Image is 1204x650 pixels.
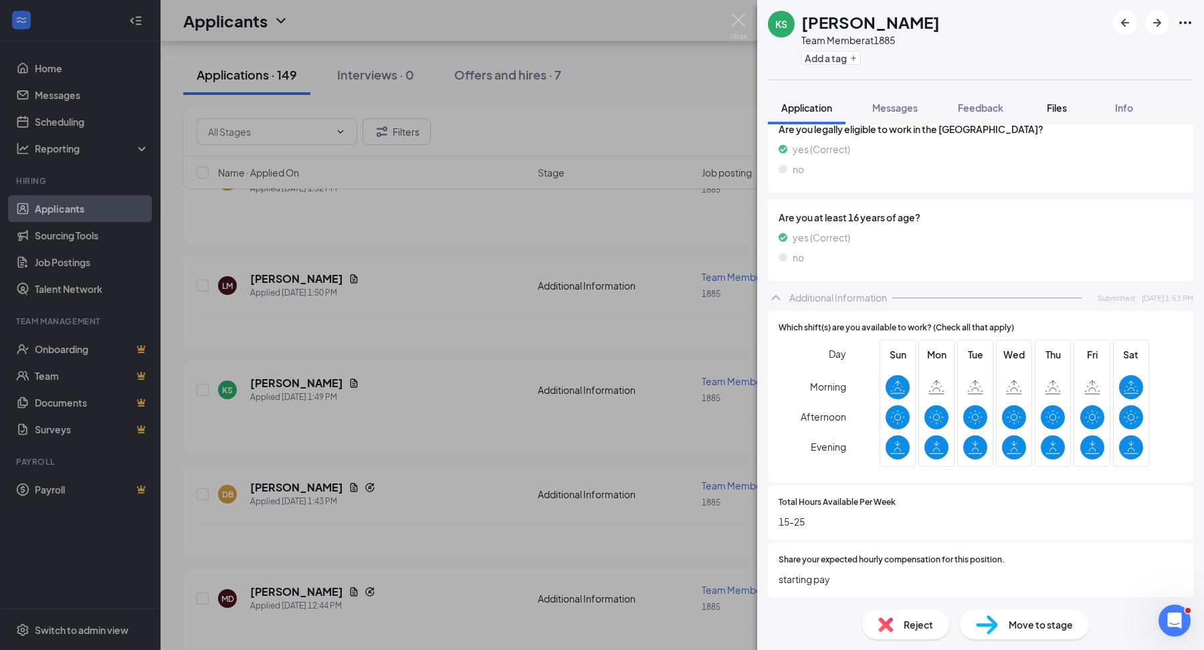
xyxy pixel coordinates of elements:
[810,374,846,399] span: Morning
[849,54,858,62] svg: Plus
[793,250,804,265] span: no
[829,346,846,361] span: Day
[1002,347,1026,362] span: Wed
[872,102,918,114] span: Messages
[768,290,784,306] svg: ChevronUp
[1142,292,1193,304] span: [DATE] 1:53 PM
[1159,605,1191,637] iframe: Intercom live chat
[963,347,987,362] span: Tue
[924,347,948,362] span: Mon
[793,230,850,245] span: yes (Correct)
[1009,617,1073,632] span: Move to stage
[1113,11,1137,35] button: ArrowLeftNew
[779,122,1183,136] span: Are you legally eligible to work in the [GEOGRAPHIC_DATA]?
[793,142,850,156] span: yes (Correct)
[779,210,1183,225] span: Are you at least 16 years of age?
[801,11,940,33] h1: [PERSON_NAME]
[775,17,787,31] div: KS
[811,435,846,459] span: Evening
[1041,347,1065,362] span: Thu
[793,162,804,177] span: no
[789,291,887,304] div: Additional Information
[1080,347,1104,362] span: Fri
[1149,15,1165,31] svg: ArrowRight
[1119,347,1143,362] span: Sat
[1145,11,1169,35] button: ArrowRight
[1098,292,1136,304] span: Submitted:
[779,554,1005,566] span: Share your expected hourly compensation for this position.
[1177,15,1193,31] svg: Ellipses
[801,405,846,429] span: Afternoon
[958,102,1003,114] span: Feedback
[781,102,832,114] span: Application
[801,33,940,47] div: Team Member at 1885
[801,51,861,65] button: PlusAdd a tag
[779,514,1183,529] span: 15-25
[886,347,910,362] span: Sun
[904,617,933,632] span: Reject
[1115,102,1133,114] span: Info
[779,496,896,509] span: Total Hours Available Per Week
[779,322,1014,334] span: Which shift(s) are you available to work? (Check all that apply)
[1117,15,1133,31] svg: ArrowLeftNew
[1047,102,1067,114] span: Files
[779,572,1183,586] span: starting pay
